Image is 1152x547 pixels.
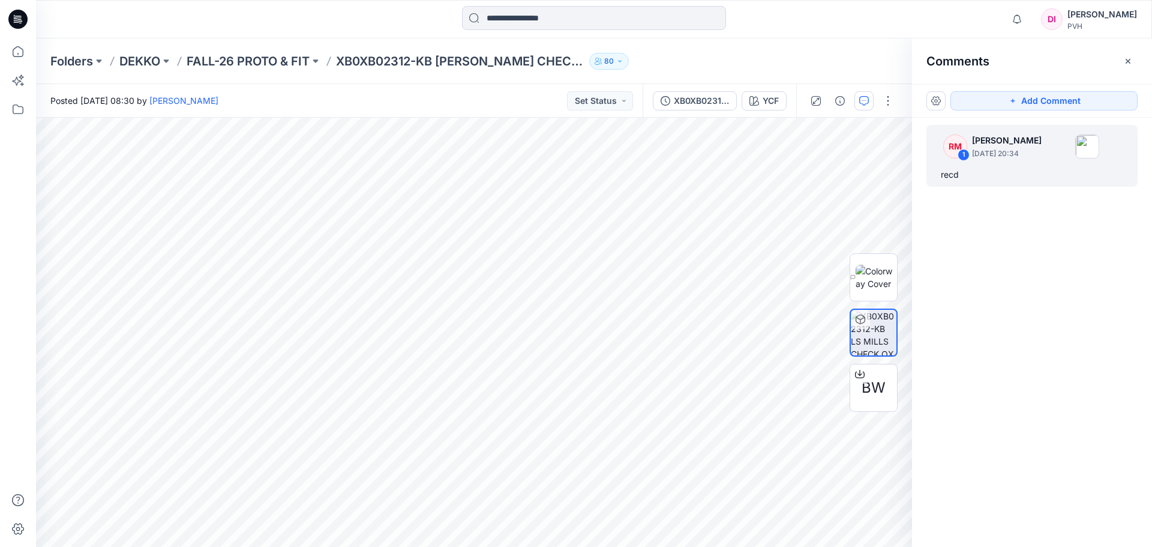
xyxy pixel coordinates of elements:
[972,148,1042,160] p: [DATE] 20:34
[950,91,1138,110] button: Add Comment
[958,149,970,161] div: 1
[972,133,1042,148] p: [PERSON_NAME]
[589,53,629,70] button: 80
[50,94,218,107] span: Posted [DATE] 08:30 by
[742,91,787,110] button: YCF
[926,54,989,68] h2: Comments
[851,310,896,355] img: XB0XB02312-KB LS MILLS CHECK OX SHIRT-PROTO-V01 YCF
[862,377,886,399] span: BW
[674,94,729,107] div: XB0XB02312-KB [PERSON_NAME] CHECK OX SHIRT-PROTO-V01
[856,265,897,290] img: Colorway Cover
[1041,8,1063,30] div: DI
[653,91,737,110] button: XB0XB02312-KB [PERSON_NAME] CHECK OX SHIRT-PROTO-V01
[336,53,584,70] p: XB0XB02312-KB [PERSON_NAME] CHECK OX SHIRT-PROTO-V01
[763,94,779,107] div: YCF
[941,168,1123,182] div: recd
[1067,7,1137,22] div: [PERSON_NAME]
[119,53,160,70] a: DEKKO
[50,53,93,70] a: Folders
[604,55,614,68] p: 80
[830,91,850,110] button: Details
[1067,22,1137,31] div: PVH
[149,95,218,106] a: [PERSON_NAME]
[943,134,967,159] div: RM
[187,53,310,70] a: FALL-26 PROTO & FIT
